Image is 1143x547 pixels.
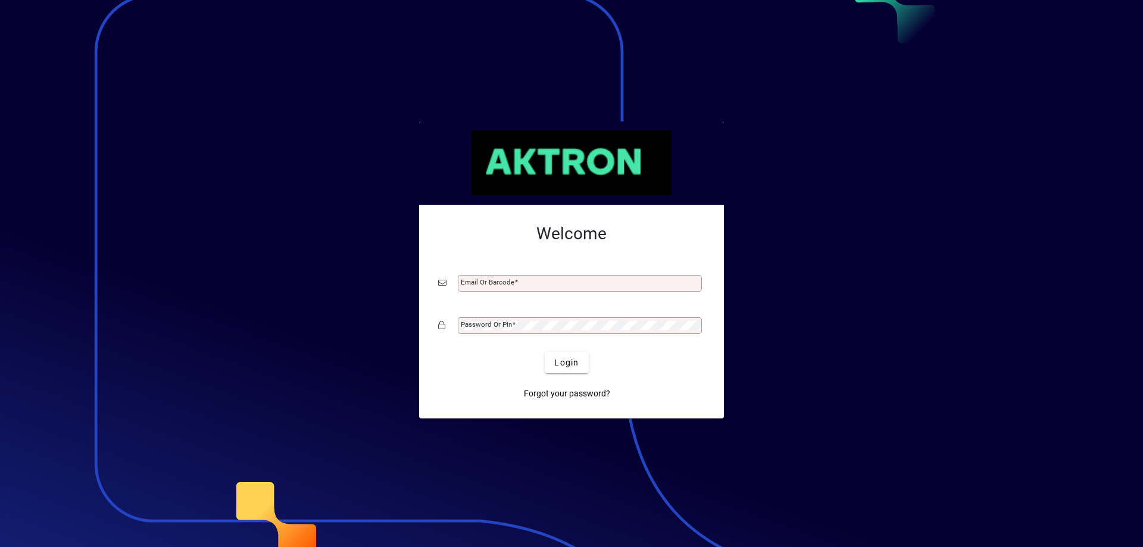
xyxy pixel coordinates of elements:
h2: Welcome [438,224,705,244]
mat-label: Email or Barcode [461,278,514,286]
a: Forgot your password? [519,383,615,404]
mat-label: Password or Pin [461,320,512,329]
span: Forgot your password? [524,387,610,400]
button: Login [545,352,588,373]
span: Login [554,357,579,369]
